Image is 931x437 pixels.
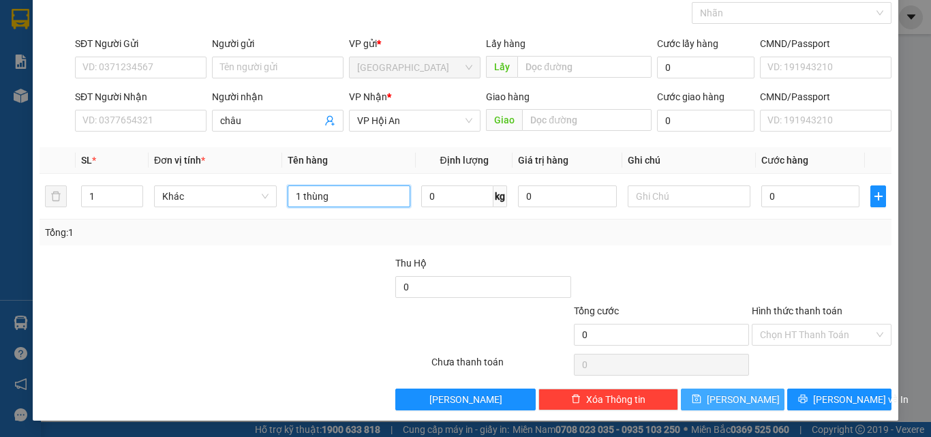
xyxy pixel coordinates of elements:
[395,258,427,269] span: Thu Hộ
[324,115,335,126] span: user-add
[349,36,480,51] div: VP gửi
[761,155,808,166] span: Cước hàng
[752,305,842,316] label: Hình thức thanh toán
[75,89,207,104] div: SĐT Người Nhận
[760,36,891,51] div: CMND/Passport
[357,110,472,131] span: VP Hội An
[657,38,718,49] label: Cước lấy hàng
[692,394,701,405] span: save
[522,109,652,131] input: Dọc đường
[518,155,568,166] span: Giá trị hàng
[657,57,754,78] input: Cước lấy hàng
[45,225,361,240] div: Tổng: 1
[571,394,581,405] span: delete
[75,36,207,51] div: SĐT Người Gửi
[870,185,886,207] button: plus
[162,186,269,207] span: Khác
[440,155,488,166] span: Định lượng
[493,185,507,207] span: kg
[787,389,891,410] button: printer[PERSON_NAME] và In
[574,305,619,316] span: Tổng cước
[349,91,387,102] span: VP Nhận
[518,185,616,207] input: 0
[586,392,645,407] span: Xóa Thông tin
[486,91,530,102] span: Giao hàng
[45,185,67,207] button: delete
[657,110,754,132] input: Cước giao hàng
[871,191,885,202] span: plus
[429,392,502,407] span: [PERSON_NAME]
[486,38,525,49] span: Lấy hàng
[212,36,344,51] div: Người gửi
[430,355,573,378] div: Chưa thanh toán
[486,56,517,78] span: Lấy
[357,57,472,78] span: Đà Lạt
[707,392,780,407] span: [PERSON_NAME]
[395,389,535,410] button: [PERSON_NAME]
[681,389,785,410] button: save[PERSON_NAME]
[622,147,756,174] th: Ghi chú
[212,89,344,104] div: Người nhận
[657,91,724,102] label: Cước giao hàng
[81,155,92,166] span: SL
[628,185,750,207] input: Ghi Chú
[798,394,808,405] span: printer
[517,56,652,78] input: Dọc đường
[154,155,205,166] span: Đơn vị tính
[288,185,410,207] input: VD: Bàn, Ghế
[288,155,328,166] span: Tên hàng
[813,392,909,407] span: [PERSON_NAME] và In
[486,109,522,131] span: Giao
[760,89,891,104] div: CMND/Passport
[538,389,678,410] button: deleteXóa Thông tin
